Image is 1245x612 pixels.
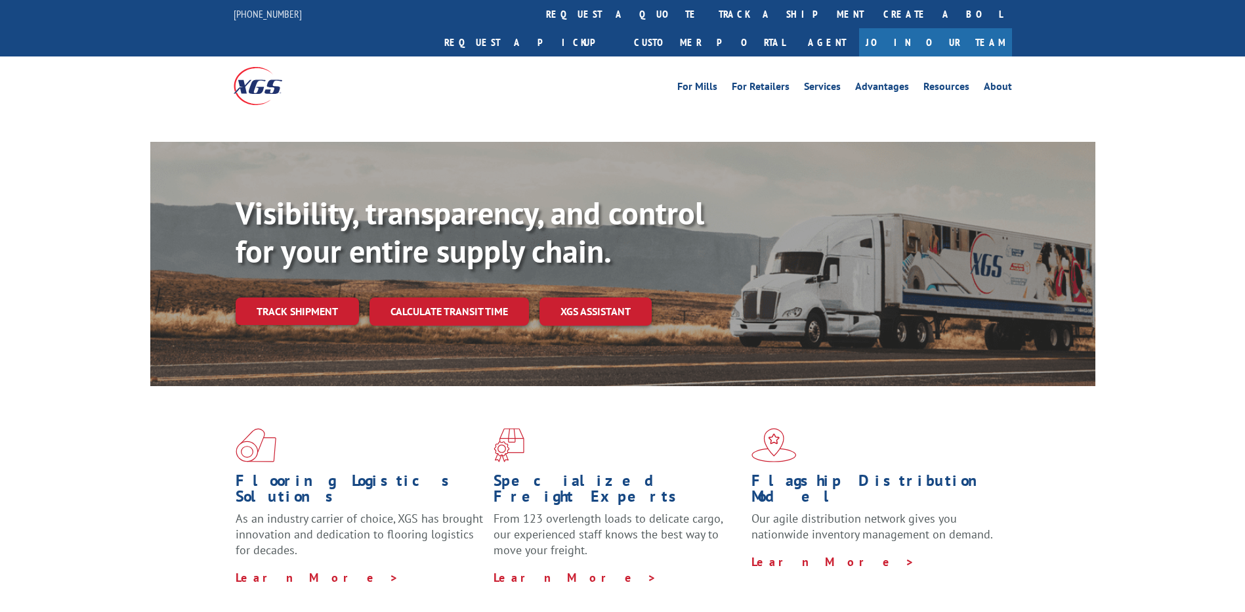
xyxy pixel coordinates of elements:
[539,297,652,326] a: XGS ASSISTANT
[236,192,704,271] b: Visibility, transparency, and control for your entire supply chain.
[624,28,795,56] a: Customer Portal
[236,297,359,325] a: Track shipment
[984,81,1012,96] a: About
[751,511,993,542] span: Our agile distribution network gives you nationwide inventory management on demand.
[923,81,969,96] a: Resources
[804,81,841,96] a: Services
[855,81,909,96] a: Advantages
[236,473,484,511] h1: Flooring Logistics Solutions
[234,7,302,20] a: [PHONE_NUMBER]
[677,81,717,96] a: For Mills
[751,428,797,462] img: xgs-icon-flagship-distribution-model-red
[494,428,524,462] img: xgs-icon-focused-on-flooring-red
[795,28,859,56] a: Agent
[236,570,399,585] a: Learn More >
[434,28,624,56] a: Request a pickup
[732,81,790,96] a: For Retailers
[494,570,657,585] a: Learn More >
[751,473,1000,511] h1: Flagship Distribution Model
[236,428,276,462] img: xgs-icon-total-supply-chain-intelligence-red
[494,473,742,511] h1: Specialized Freight Experts
[369,297,529,326] a: Calculate transit time
[751,554,915,569] a: Learn More >
[494,511,742,569] p: From 123 overlength loads to delicate cargo, our experienced staff knows the best way to move you...
[859,28,1012,56] a: Join Our Team
[236,511,483,557] span: As an industry carrier of choice, XGS has brought innovation and dedication to flooring logistics...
